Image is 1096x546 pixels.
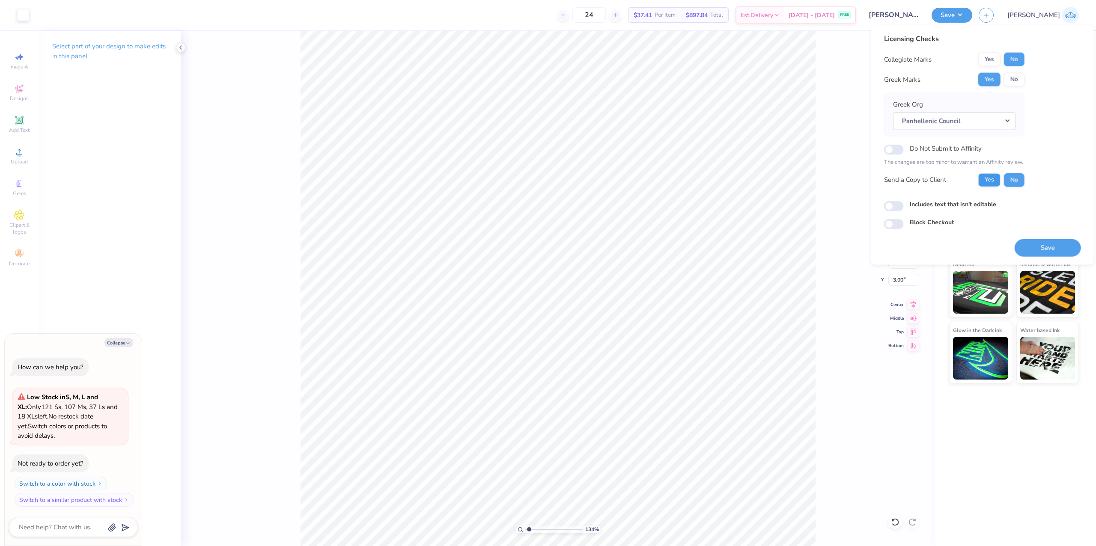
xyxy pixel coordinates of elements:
span: Top [888,329,904,335]
span: Bottom [888,343,904,349]
img: Glow in the Dark Ink [953,337,1008,380]
span: $37.41 [634,11,652,20]
span: Clipart & logos [4,222,34,235]
img: Switch to a similar product with stock [124,497,129,502]
button: Panhellenic Council [893,112,1016,130]
a: [PERSON_NAME] [1007,7,1079,24]
img: Water based Ink [1020,337,1075,380]
button: Yes [978,173,1001,187]
p: Select part of your design to make edits in this panel [52,42,167,61]
span: Total [710,11,723,20]
button: Collapse [104,338,133,347]
img: Metallic & Glitter Ink [1020,271,1075,314]
span: Add Text [9,127,30,134]
span: [PERSON_NAME] [1007,10,1060,20]
img: Neon Ink [953,271,1008,314]
button: Yes [978,73,1001,86]
button: No [1004,73,1025,86]
button: No [1004,53,1025,66]
span: [DATE] - [DATE] [789,11,835,20]
span: Est. Delivery [741,11,773,20]
label: Do Not Submit to Affinity [910,143,982,154]
input: – – [572,7,606,23]
span: Glow in the Dark Ink [953,326,1002,335]
span: Designs [10,95,29,102]
span: Middle [888,315,904,321]
span: Only 121 Ss, 107 Ms, 37 Ls and 18 XLs left. Switch colors or products to avoid delays. [18,393,118,440]
div: Send a Copy to Client [884,175,946,185]
button: Yes [978,53,1001,66]
div: Greek Marks [884,74,920,84]
div: Licensing Checks [884,34,1025,44]
span: Upload [11,158,28,165]
span: Water based Ink [1020,326,1060,335]
span: 134 % [585,525,599,533]
div: Not ready to order yet? [18,459,83,468]
span: Center [888,302,904,308]
img: Switch to a color with stock [97,481,102,486]
span: $897.84 [686,11,708,20]
button: Save [932,8,972,23]
span: Per Item [655,11,676,20]
span: Greek [13,190,26,197]
p: The changes are too minor to warrant an Affinity review. [884,158,1025,167]
div: How can we help you? [18,363,83,371]
button: No [1004,173,1025,187]
span: Decorate [9,260,30,267]
img: Josephine Amber Orros [1062,7,1079,24]
strong: Low Stock in S, M, L and XL : [18,393,98,411]
label: Includes text that isn't editable [910,199,996,208]
span: FREE [840,12,849,18]
span: No restock date yet. [18,412,93,430]
button: Switch to a color with stock [15,477,107,490]
button: Save [1015,239,1081,256]
input: Untitled Design [862,6,925,24]
label: Greek Org [893,100,923,110]
div: Collegiate Marks [884,54,932,64]
label: Block Checkout [910,217,954,226]
button: Switch to a similar product with stock [15,493,134,507]
span: Image AI [9,63,30,70]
